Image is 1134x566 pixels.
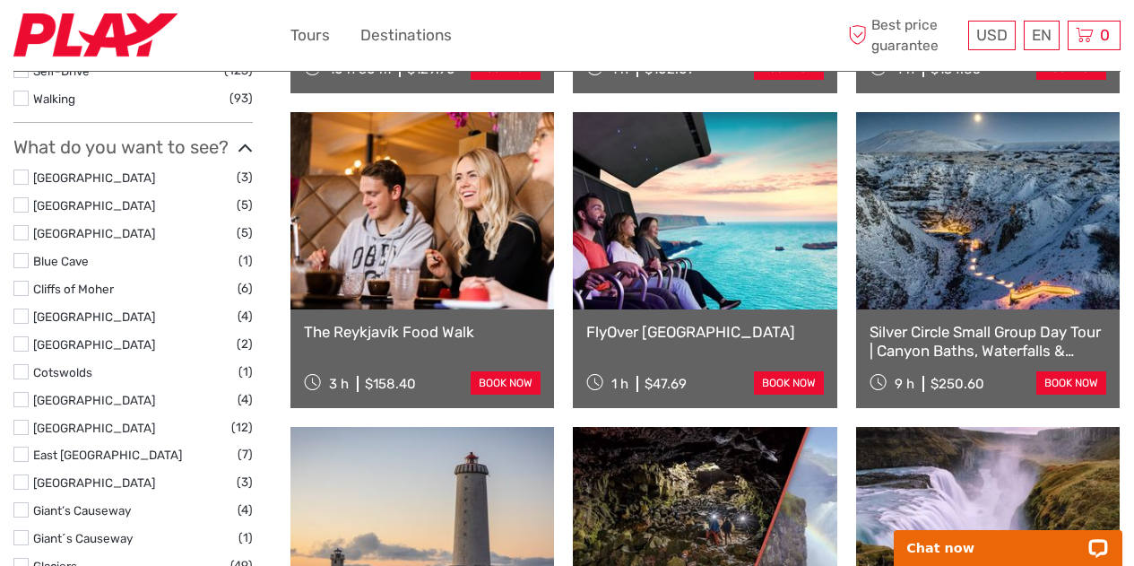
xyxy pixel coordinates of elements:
a: [GEOGRAPHIC_DATA] [33,475,155,490]
span: 10 h 30 m [329,61,391,77]
a: book now [471,371,541,395]
a: Silver Circle Small Group Day Tour | Canyon Baths, Waterfalls & Sagas [870,323,1106,360]
span: 1 h [611,376,628,392]
a: Blue Cave [33,254,89,268]
a: book now [754,371,824,395]
h3: What do you want to see? [13,136,253,158]
a: Self-Drive [33,64,90,78]
span: 0 [1097,26,1112,44]
span: (4) [238,389,253,410]
a: FlyOver [GEOGRAPHIC_DATA] [586,323,823,341]
span: (2) [237,334,253,354]
span: (3) [237,472,253,492]
span: (5) [237,222,253,243]
iframe: LiveChat chat widget [882,509,1134,566]
span: (4) [238,306,253,327]
div: $47.69 [645,376,687,392]
a: Destinations [360,22,452,48]
span: Best price guarantee [844,15,964,55]
a: [GEOGRAPHIC_DATA] [33,393,155,407]
a: Giant’s Causeway [33,503,131,518]
span: 4 h [895,61,914,77]
a: [GEOGRAPHIC_DATA] [33,421,155,435]
a: Cotswolds [33,365,92,379]
span: 1 h [611,61,628,77]
span: 9 h [895,376,914,392]
span: (93) [229,88,253,109]
span: (12) [231,417,253,438]
a: [GEOGRAPHIC_DATA] [33,170,155,185]
a: book now [1036,371,1106,395]
span: (6) [238,278,253,299]
span: 3 h [329,376,349,392]
span: USD [976,26,1008,44]
span: (3) [237,167,253,187]
div: $102.07 [645,61,695,77]
span: (7) [238,444,253,465]
div: EN [1024,21,1060,50]
div: $129.90 [407,61,455,77]
a: Giant´s Causeway [33,531,133,545]
a: Cliffs of Moher [33,282,114,296]
span: (5) [237,195,253,215]
span: (1) [238,250,253,271]
a: [GEOGRAPHIC_DATA] [33,337,155,352]
a: Walking [33,91,75,106]
a: The Reykjavík Food Walk [304,323,541,341]
span: (4) [238,500,253,520]
span: (1) [238,361,253,382]
a: East [GEOGRAPHIC_DATA] [33,448,182,462]
a: [GEOGRAPHIC_DATA] [33,198,155,213]
div: $134.85 [931,61,981,77]
a: Tours [290,22,330,48]
a: [GEOGRAPHIC_DATA] [33,226,155,240]
span: (1) [238,527,253,548]
div: $250.60 [931,376,984,392]
img: 2467-7e1744d7-2434-4362-8842-68c566c31c52_logo_small.jpg [13,13,177,57]
a: [GEOGRAPHIC_DATA] [33,309,155,324]
div: $158.40 [365,376,416,392]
